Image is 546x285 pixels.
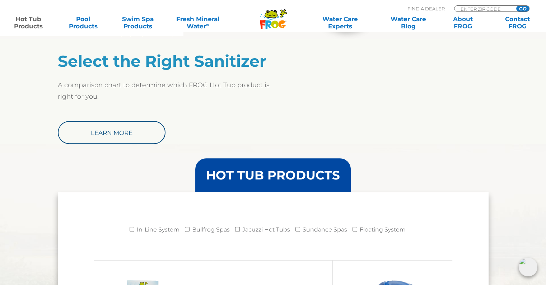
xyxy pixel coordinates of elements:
[496,15,539,30] a: ContactFROG
[62,15,104,30] a: PoolProducts
[460,6,508,12] input: Zip Code Form
[442,15,484,30] a: AboutFROG
[58,79,273,102] p: A comparison chart to determine which FROG Hot Tub product is right for you.
[516,6,529,11] input: GO
[519,258,537,276] img: openIcon
[117,15,159,30] a: Swim SpaProducts
[303,223,347,237] label: Sundance Spas
[407,5,445,12] p: Find A Dealer
[305,15,375,30] a: Water CareExperts
[242,223,290,237] label: Jacuzzi Hot Tubs
[7,15,50,30] a: Hot TubProducts
[192,223,230,237] label: Bullfrog Spas
[137,223,179,237] label: In-Line System
[387,15,429,30] a: Water CareBlog
[206,169,340,181] h3: HOT TUB PRODUCTS
[58,121,165,144] a: Learn More
[206,22,209,27] sup: ∞
[171,15,224,30] a: Fresh MineralWater∞
[360,223,406,237] label: Floating System
[58,52,273,70] h2: Select the Right Sanitizer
